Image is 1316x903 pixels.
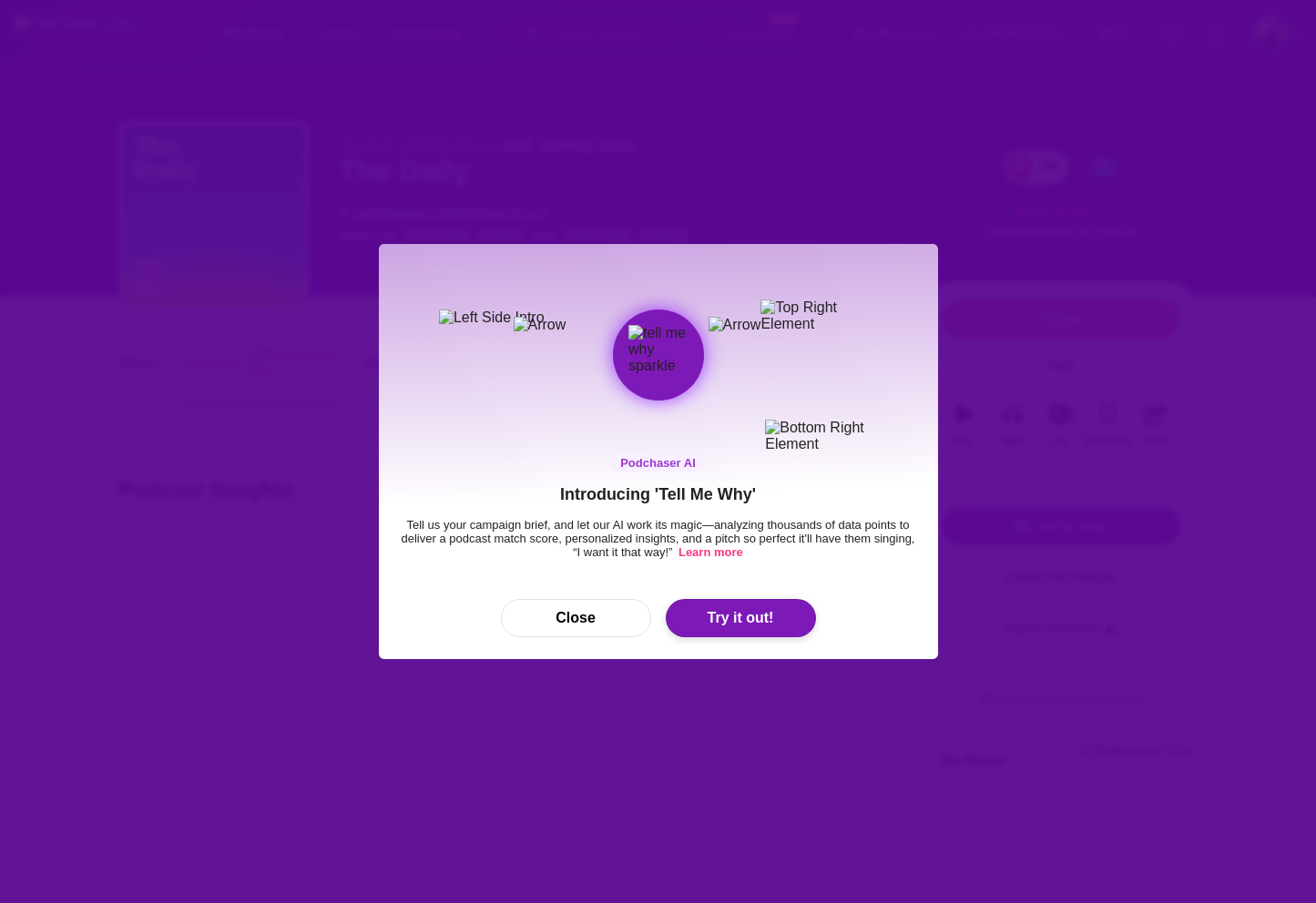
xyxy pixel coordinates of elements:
img: Bottom Right Element [765,420,874,452]
img: Arrow [709,317,800,333]
button: Try it out! [666,599,816,637]
img: tell me why sparkle [628,325,688,384]
img: Arrow [514,317,605,333]
img: Top Right Element [760,299,856,332]
button: Close [501,599,651,637]
img: Left Side Intro [439,309,553,326]
p: Podchaser AI [610,454,706,472]
h2: Introducing 'Tell Me Why' [560,485,756,504]
p: Tell us your campaign brief, and let our AI work its magic—analyzing thousands of data points to ... [401,518,916,559]
a: Learn more [675,545,742,559]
